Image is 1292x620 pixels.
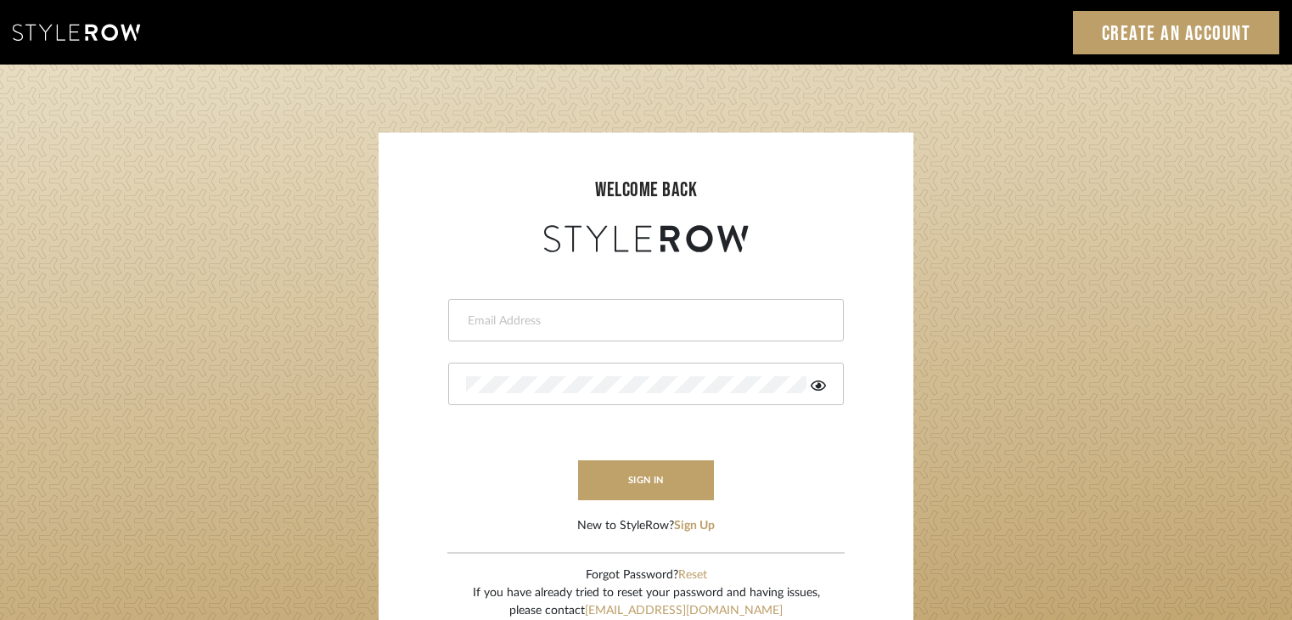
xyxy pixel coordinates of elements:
a: [EMAIL_ADDRESS][DOMAIN_NAME] [585,605,783,617]
div: Forgot Password? [473,566,820,584]
div: New to StyleRow? [577,517,715,535]
button: Sign Up [674,517,715,535]
a: Create an Account [1073,11,1280,54]
div: welcome back [396,175,896,206]
button: Reset [678,566,707,584]
button: sign in [578,460,714,500]
div: If you have already tried to reset your password and having issues, please contact [473,584,820,620]
input: Email Address [466,313,822,330]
